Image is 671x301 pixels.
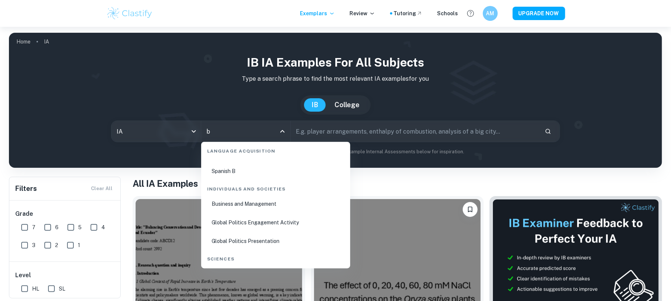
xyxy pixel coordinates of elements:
button: AM [483,6,498,21]
h6: Level [15,271,115,280]
div: Individuals and Societies [204,180,347,195]
p: Review [350,9,375,17]
h1: IB IA examples for all subjects [15,54,656,71]
span: 7 [32,223,35,231]
li: Spanish B [204,163,347,180]
button: Close [277,126,288,137]
button: UPGRADE NOW [513,7,565,20]
li: Global Politics Presentation [204,233,347,250]
button: Search [542,125,554,138]
button: Bookmark [463,202,478,217]
li: Business and Management [204,195,347,212]
h6: AM [486,9,494,17]
button: Help and Feedback [464,7,477,20]
h1: All IA Examples [133,177,662,190]
a: Tutoring [394,9,422,17]
button: College [327,98,367,112]
a: Schools [437,9,458,17]
a: Home [16,36,31,47]
span: 2 [55,241,58,249]
p: Type a search phrase to find the most relevant IA examples for you [15,74,656,83]
span: 5 [78,223,82,231]
img: profile cover [9,33,662,168]
input: E.g. player arrangements, enthalpy of combustion, analysis of a big city... [291,121,539,142]
span: 6 [55,223,58,231]
div: IA [111,121,201,142]
button: IB [304,98,326,112]
p: Not sure what to search for? You can always look through our example Internal Assessments below f... [15,148,656,156]
div: Language Acquisition [204,142,347,157]
div: Sciences [204,250,347,265]
img: Clastify logo [106,6,153,21]
span: 3 [32,241,35,249]
h6: Filters [15,183,37,194]
span: HL [32,285,39,293]
span: SL [59,285,65,293]
li: Global Politics Engagement Activity [204,214,347,231]
span: 1 [78,241,80,249]
h6: Grade [15,209,115,218]
p: IA [44,38,49,46]
p: Exemplars [300,9,335,17]
li: Spanish ab initio [204,144,347,161]
span: 4 [101,223,105,231]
